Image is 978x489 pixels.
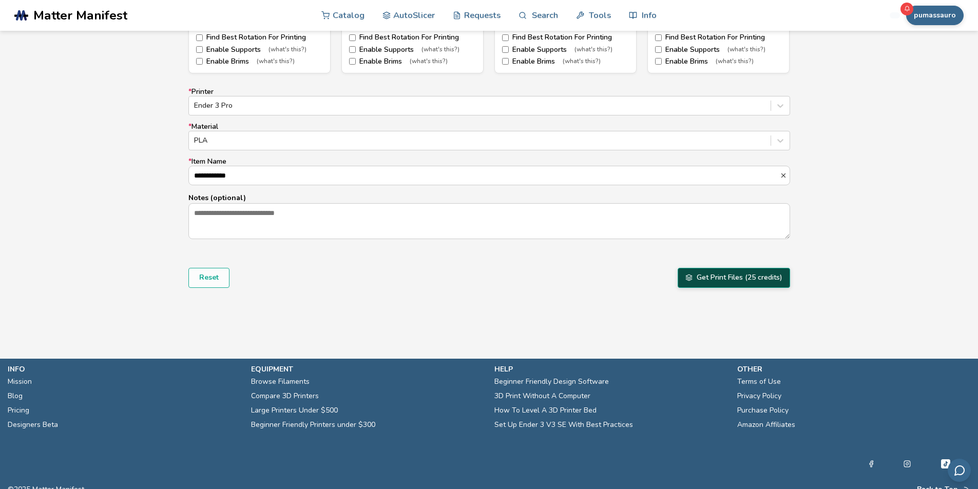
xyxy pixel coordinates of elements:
[939,458,952,470] a: Tiktok
[196,46,323,54] label: Enable Supports
[737,418,795,432] a: Amazon Affiliates
[737,375,781,389] a: Terms of Use
[8,403,29,418] a: Pricing
[737,403,789,418] a: Purchase Policy
[948,459,971,482] button: Send feedback via email
[502,33,629,42] label: Find Best Rotation For Printing
[189,204,790,239] textarea: Notes (optional)
[655,33,782,42] label: Find Best Rotation For Printing
[8,364,241,375] p: info
[780,172,790,179] button: *Item Name
[655,57,782,66] label: Enable Brims
[349,33,476,42] label: Find Best Rotation For Printing
[655,46,662,53] input: Enable Supports(what's this?)
[410,58,448,65] span: (what's this?)
[494,403,597,418] a: How To Level A 3D Printer Bed
[196,58,203,65] input: Enable Brims(what's this?)
[349,34,356,41] input: Find Best Rotation For Printing
[494,389,590,403] a: 3D Print Without A Computer
[727,46,765,53] span: (what's this?)
[188,192,790,203] p: Notes (optional)
[196,34,203,41] input: Find Best Rotation For Printing
[188,88,790,115] label: Printer
[251,389,319,403] a: Compare 3D Printers
[251,403,338,418] a: Large Printers Under $500
[716,58,754,65] span: (what's this?)
[189,166,780,185] input: *Item Name
[188,123,790,150] label: Material
[188,158,790,185] label: Item Name
[269,46,306,53] span: (what's this?)
[349,46,356,53] input: Enable Supports(what's this?)
[33,8,127,23] span: Matter Manifest
[502,58,509,65] input: Enable Brims(what's this?)
[737,389,781,403] a: Privacy Policy
[494,364,727,375] p: help
[251,418,375,432] a: Beginner Friendly Printers under $300
[502,46,509,53] input: Enable Supports(what's this?)
[563,58,601,65] span: (what's this?)
[737,364,970,375] p: other
[904,458,911,470] a: Instagram
[196,46,203,53] input: Enable Supports(what's this?)
[655,34,662,41] input: Find Best Rotation For Printing
[906,6,964,25] button: pumassauro
[349,58,356,65] input: Enable Brims(what's this?)
[188,268,229,287] button: Reset
[502,57,629,66] label: Enable Brims
[655,46,782,54] label: Enable Supports
[349,57,476,66] label: Enable Brims
[349,46,476,54] label: Enable Supports
[494,418,633,432] a: Set Up Ender 3 V3 SE With Best Practices
[257,58,295,65] span: (what's this?)
[868,458,875,470] a: Facebook
[502,46,629,54] label: Enable Supports
[8,375,32,389] a: Mission
[494,375,609,389] a: Beginner Friendly Design Software
[502,34,509,41] input: Find Best Rotation For Printing
[196,33,323,42] label: Find Best Rotation For Printing
[678,268,790,287] button: Get Print Files (25 credits)
[421,46,459,53] span: (what's this?)
[8,418,58,432] a: Designers Beta
[251,364,484,375] p: equipment
[574,46,612,53] span: (what's this?)
[196,57,323,66] label: Enable Brims
[8,389,23,403] a: Blog
[251,375,310,389] a: Browse Filaments
[655,58,662,65] input: Enable Brims(what's this?)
